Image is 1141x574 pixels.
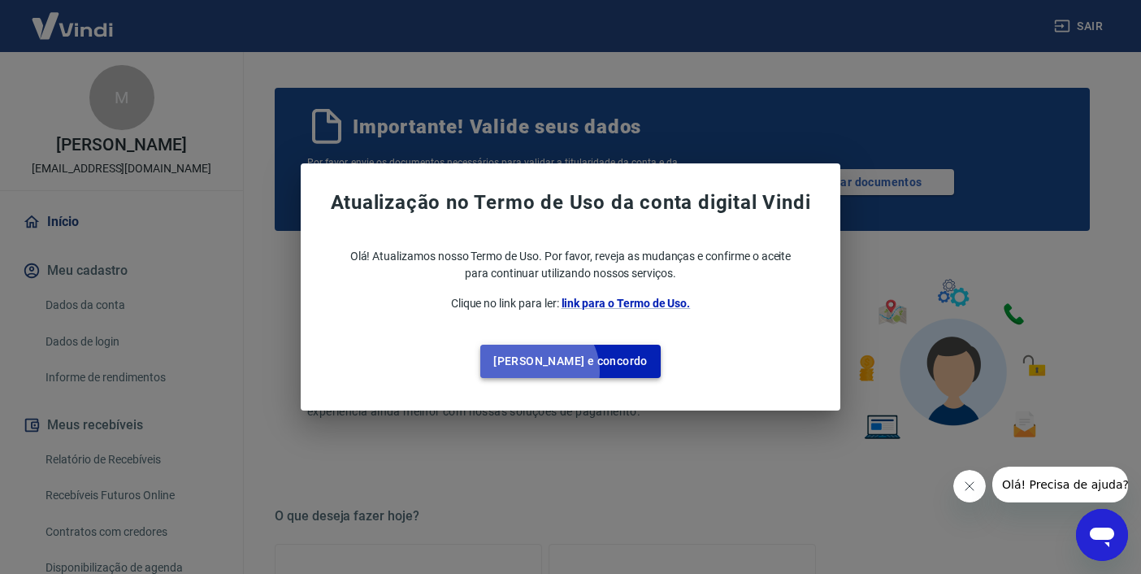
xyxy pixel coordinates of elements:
[562,297,691,310] a: link para o Termo de Uso.
[992,467,1128,502] iframe: Mensagem da empresa
[10,11,137,24] span: Olá! Precisa de ajuda?
[307,248,834,282] p: Olá! Atualizamos nosso Termo de Uso. Por favor, reveja as mudanças e confirme o aceite para conti...
[1076,509,1128,561] iframe: Botão para abrir a janela de mensagens
[953,470,986,502] iframe: Fechar mensagem
[307,295,834,312] p: Clique no link para ler:
[480,345,661,378] button: [PERSON_NAME] e concordo
[307,189,834,215] span: Atualização no Termo de Uso da conta digital Vindi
